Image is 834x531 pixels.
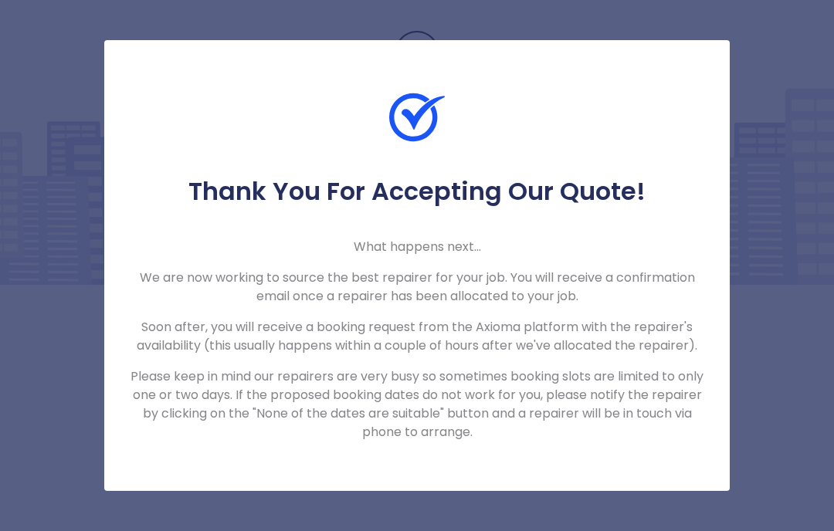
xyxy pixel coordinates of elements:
[389,90,445,145] img: Check
[129,238,705,256] p: What happens next...
[129,176,705,207] h5: Thank You For Accepting Our Quote!
[129,318,705,355] p: Soon after, you will receive a booking request from the Axioma platform with the repairer's avail...
[129,269,705,306] p: We are now working to source the best repairer for your job. You will receive a confirmation emai...
[129,367,705,441] p: Please keep in mind our repairers are very busy so sometimes booking slots are limited to only on...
